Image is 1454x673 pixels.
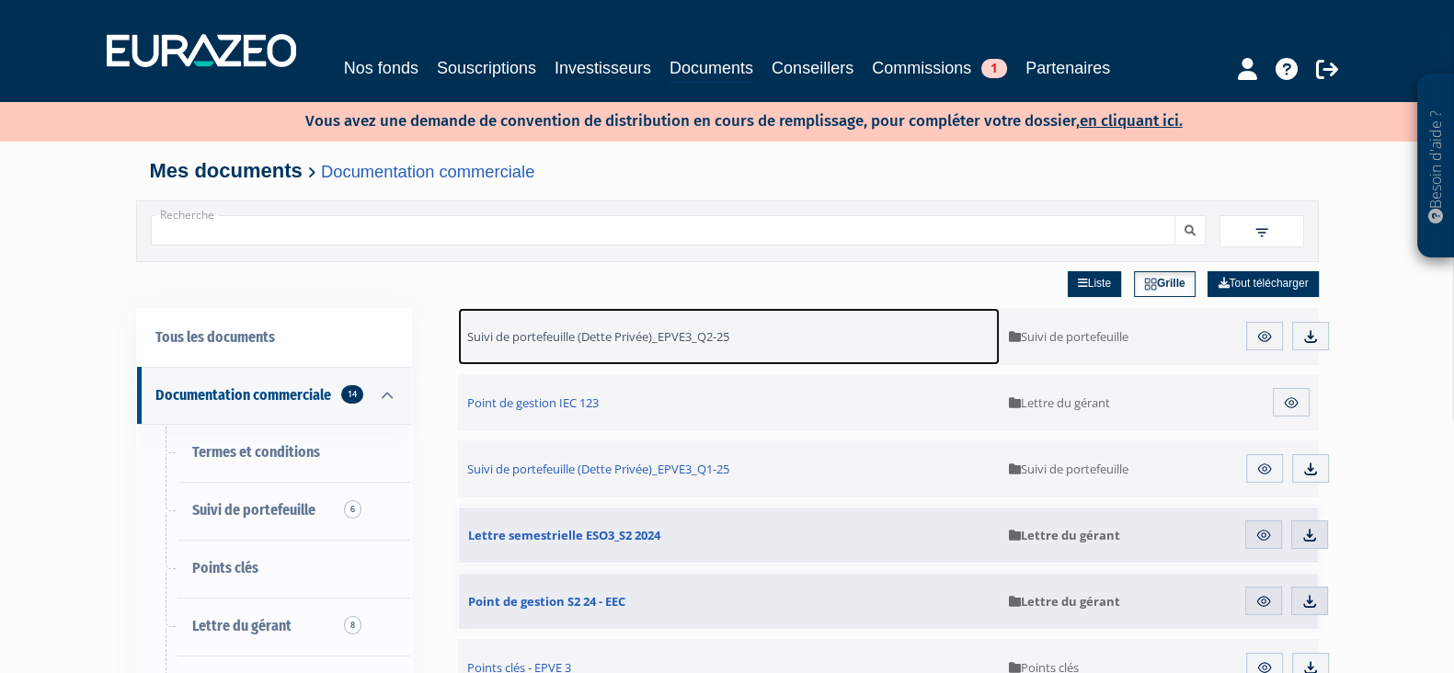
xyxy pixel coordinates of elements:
[458,440,1001,497] a: Suivi de portefeuille (Dette Privée)_EPVE3_Q1-25
[458,308,1001,365] a: Suivi de portefeuille (Dette Privée)_EPVE3_Q2-25
[1301,593,1318,610] img: download.svg
[192,501,315,519] span: Suivi de portefeuille
[981,59,1007,78] span: 1
[1134,271,1196,297] a: Grille
[437,55,536,81] a: Souscriptions
[137,482,411,540] a: Suivi de portefeuille6
[1256,328,1273,345] img: eye.svg
[670,55,753,84] a: Documents
[1302,461,1319,477] img: download.svg
[467,328,729,345] span: Suivi de portefeuille (Dette Privée)_EPVE3_Q2-25
[192,617,292,634] span: Lettre du gérant
[137,540,411,598] a: Points clés
[155,386,331,404] span: Documentation commerciale
[150,160,1305,182] h4: Mes documents
[1256,461,1273,477] img: eye.svg
[344,500,361,519] span: 6
[1009,527,1120,543] span: Lettre du gérant
[344,55,418,81] a: Nos fonds
[872,55,1007,81] a: Commissions1
[1009,394,1110,411] span: Lettre du gérant
[192,443,320,461] span: Termes et conditions
[137,598,411,656] a: Lettre du gérant8
[1302,328,1319,345] img: download.svg
[1009,328,1128,345] span: Suivi de portefeuille
[468,527,660,543] span: Lettre semestrielle ESO3_S2 2024
[1301,527,1318,543] img: download.svg
[321,162,534,181] a: Documentation commerciale
[1068,271,1121,297] a: Liste
[467,394,599,411] span: Point de gestion IEC 123
[468,593,625,610] span: Point de gestion S2 24 - EEC
[555,55,651,81] a: Investisseurs
[467,461,729,477] span: Suivi de portefeuille (Dette Privée)_EPVE3_Q1-25
[1283,394,1299,411] img: eye.svg
[341,385,363,404] span: 14
[252,106,1183,132] p: Vous avez une demande de convention de distribution en cours de remplissage, pour compléter votre...
[344,616,361,634] span: 8
[1144,278,1157,291] img: grid.svg
[1009,593,1120,610] span: Lettre du gérant
[1080,111,1183,131] a: en cliquant ici.
[458,374,1001,431] a: Point de gestion IEC 123
[151,215,1175,245] input: Recherche
[1255,593,1272,610] img: eye.svg
[1025,55,1110,81] a: Partenaires
[459,574,1000,629] a: Point de gestion S2 24 - EEC
[1009,461,1128,477] span: Suivi de portefeuille
[137,309,411,367] a: Tous les documents
[772,55,853,81] a: Conseillers
[137,367,411,425] a: Documentation commerciale 14
[107,34,296,67] img: 1732889491-logotype_eurazeo_blanc_rvb.png
[459,508,1000,563] a: Lettre semestrielle ESO3_S2 2024
[1208,271,1318,297] a: Tout télécharger
[1254,224,1270,241] img: filter.svg
[1255,527,1272,543] img: eye.svg
[192,559,258,576] span: Points clés
[1425,84,1447,249] p: Besoin d'aide ?
[137,424,411,482] a: Termes et conditions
